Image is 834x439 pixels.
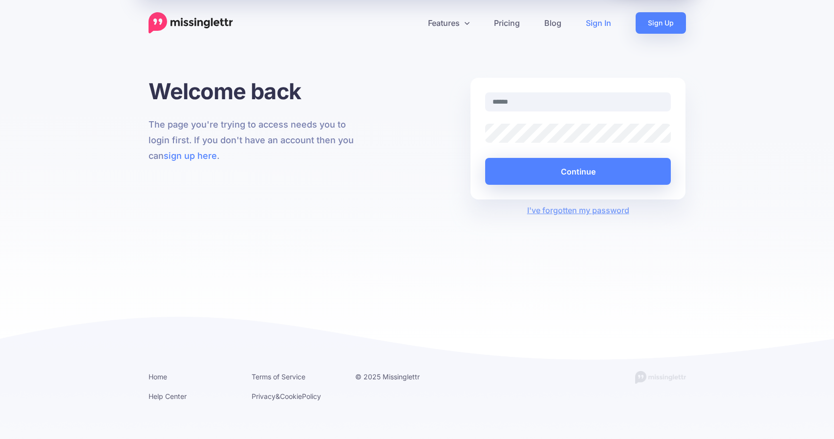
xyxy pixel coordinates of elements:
[527,205,629,215] a: I've forgotten my password
[485,158,671,185] button: Continue
[416,12,482,34] a: Features
[355,371,444,383] li: © 2025 Missinglettr
[149,392,187,400] a: Help Center
[574,12,623,34] a: Sign In
[280,392,302,400] a: Cookie
[252,392,276,400] a: Privacy
[149,373,167,381] a: Home
[636,12,686,34] a: Sign Up
[164,151,217,161] a: sign up here
[149,78,364,105] h1: Welcome back
[532,12,574,34] a: Blog
[252,373,305,381] a: Terms of Service
[149,117,364,164] p: The page you're trying to access needs you to login first. If you don't have an account then you ...
[252,390,341,402] li: & Policy
[482,12,532,34] a: Pricing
